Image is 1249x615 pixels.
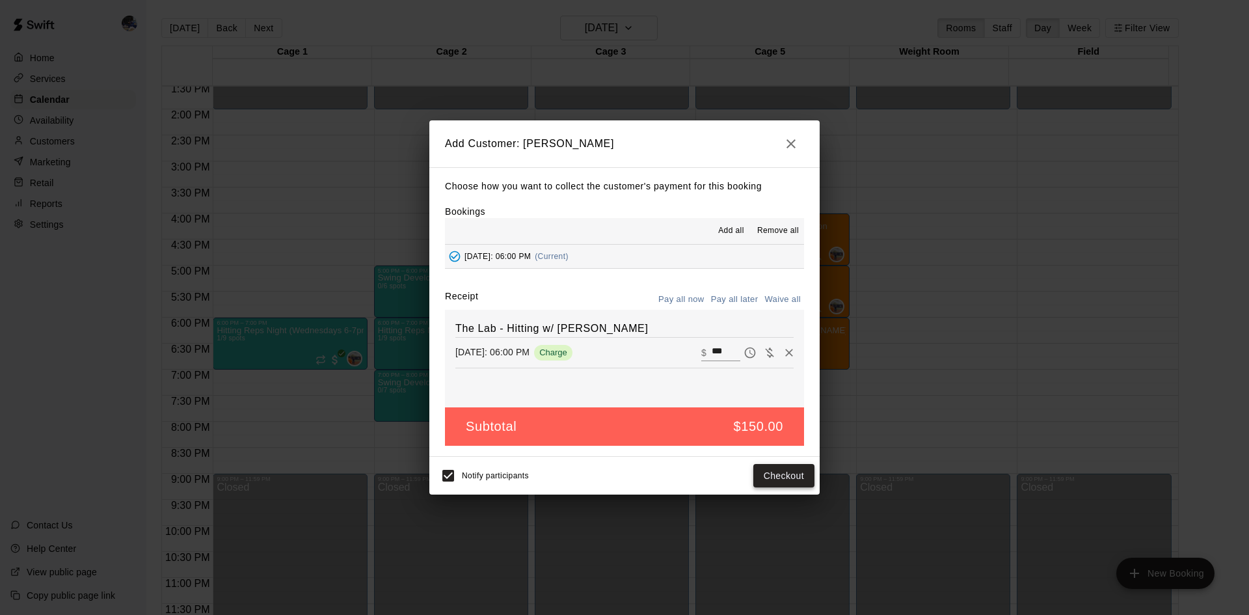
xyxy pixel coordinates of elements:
[655,290,708,310] button: Pay all now
[464,252,531,261] span: [DATE]: 06:00 PM
[455,346,530,359] p: [DATE]: 06:00 PM
[761,290,804,310] button: Waive all
[445,245,804,269] button: Added - Collect Payment[DATE]: 06:00 PM(Current)
[455,320,794,337] h6: The Lab - Hitting w/ [PERSON_NAME]
[445,290,478,310] label: Receipt
[760,346,779,357] span: Waive payment
[445,178,804,195] p: Choose how you want to collect the customer's payment for this booking
[429,120,820,167] h2: Add Customer: [PERSON_NAME]
[752,221,804,241] button: Remove all
[753,464,814,488] button: Checkout
[740,346,760,357] span: Pay later
[462,471,529,480] span: Notify participants
[445,247,464,266] button: Added - Collect Payment
[734,418,784,435] h5: $150.00
[779,343,799,362] button: Remove
[445,206,485,217] label: Bookings
[757,225,799,238] span: Remove all
[534,348,572,357] span: Charge
[535,252,569,261] span: (Current)
[701,346,706,359] p: $
[710,221,752,241] button: Add all
[466,418,517,435] h5: Subtotal
[708,290,762,310] button: Pay all later
[718,225,744,238] span: Add all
